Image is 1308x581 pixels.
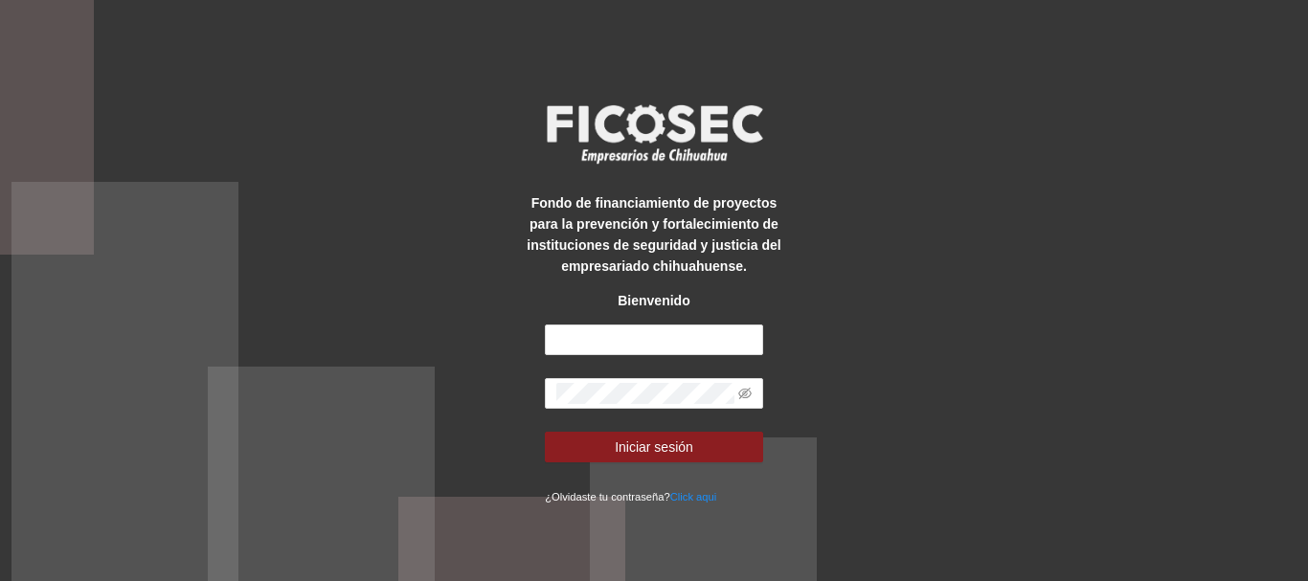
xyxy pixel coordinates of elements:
strong: Bienvenido [618,293,689,308]
img: logo [534,99,774,169]
span: eye-invisible [738,387,752,400]
a: Click aqui [670,491,717,503]
button: Iniciar sesión [545,432,763,462]
span: Iniciar sesión [615,436,693,458]
strong: Fondo de financiamiento de proyectos para la prevención y fortalecimiento de instituciones de seg... [527,195,780,274]
small: ¿Olvidaste tu contraseña? [545,491,716,503]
